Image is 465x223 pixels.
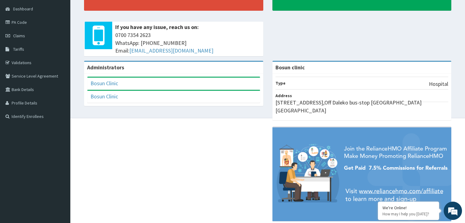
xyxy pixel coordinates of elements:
[429,80,448,88] p: Hospital
[275,80,286,86] b: Type
[275,99,448,114] p: [STREET_ADDRESS],Off Daleko bus-stop [GEOGRAPHIC_DATA] [GEOGRAPHIC_DATA]
[272,127,452,221] img: provider-team-banner.png
[13,33,25,38] span: Claims
[115,31,260,55] span: 0700 7354 2623 WhatsApp: [PHONE_NUMBER] Email:
[90,80,118,87] a: Bosun Clinic
[13,46,24,52] span: Tariffs
[90,93,118,100] a: Bosun Clinic
[275,64,305,71] strong: Bosun clinic
[382,205,434,210] div: We're Online!
[13,6,33,12] span: Dashboard
[87,64,124,71] b: Administrators
[129,47,213,54] a: [EMAIL_ADDRESS][DOMAIN_NAME]
[115,24,199,31] b: If you have any issue, reach us on:
[382,211,434,217] p: How may I help you today?
[275,93,292,98] b: Address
